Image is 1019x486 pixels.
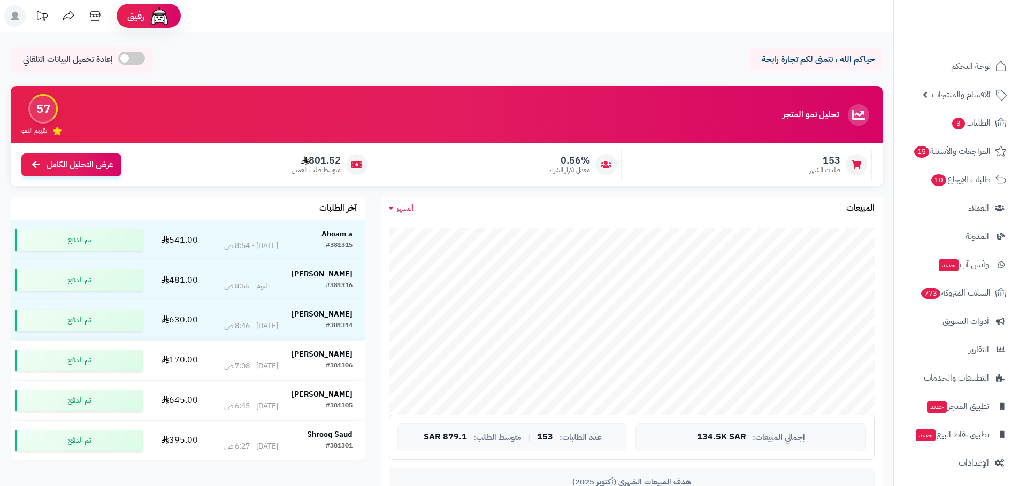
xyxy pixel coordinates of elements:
span: 801.52 [292,155,341,166]
span: لوحة التحكم [951,59,991,74]
span: الطلبات [951,115,991,130]
a: المدونة [900,223,1013,249]
span: إجمالي المبيعات: [753,433,805,442]
div: #381301 [326,441,353,452]
strong: [PERSON_NAME] [292,389,353,400]
span: العملاء [968,200,989,215]
img: logo-2.png [946,29,1009,51]
div: اليوم - 8:55 ص [224,281,270,291]
span: 134.5K SAR [697,433,746,442]
span: التطبيقات والخدمات [924,371,989,385]
span: المراجعات والأسئلة [913,144,991,159]
span: الإعدادات [959,456,989,470]
div: تم الدفع [15,269,143,291]
div: تم الدفع [15,310,143,331]
h3: المبيعات [846,204,875,213]
h3: آخر الطلبات [319,204,357,213]
a: العملاء [900,195,1013,221]
a: تطبيق نقاط البيعجديد [900,422,1013,448]
span: طلبات الشهر [809,166,840,175]
p: حياكم الله ، نتمنى لكم تجارة رابحة [757,53,875,66]
div: تم الدفع [15,350,143,371]
span: طلبات الإرجاع [930,172,991,187]
span: التقارير [969,342,989,357]
span: 10 [931,174,946,186]
span: عدد الطلبات: [560,433,602,442]
a: الإعدادات [900,450,1013,476]
div: تم الدفع [15,390,143,411]
strong: Ahoam a [321,228,353,240]
div: [DATE] - 8:46 ص [224,321,278,331]
td: 481.00 [147,260,212,300]
a: تحديثات المنصة [28,5,55,29]
div: #381315 [326,241,353,251]
td: 170.00 [147,341,212,380]
td: 395.00 [147,421,212,460]
span: 879.1 SAR [424,433,467,442]
a: التقارير [900,337,1013,362]
a: المراجعات والأسئلة15 [900,138,1013,164]
img: ai-face.png [149,5,170,27]
div: تم الدفع [15,430,143,451]
span: متوسط طلب العميل [292,166,341,175]
div: [DATE] - 6:27 ص [224,441,278,452]
span: وآتس آب [938,257,989,272]
span: معدل تكرار الشراء [549,166,590,175]
a: التطبيقات والخدمات [900,365,1013,391]
td: 541.00 [147,220,212,260]
a: عرض التحليل الكامل [21,153,121,176]
span: الشهر [396,202,414,214]
strong: Shrooq Saud [307,429,353,440]
td: 645.00 [147,381,212,420]
span: الأقسام والمنتجات [932,87,991,102]
span: عرض التحليل الكامل [47,159,113,171]
a: وآتس آبجديد [900,252,1013,277]
td: 630.00 [147,300,212,340]
div: [DATE] - 7:08 ص [224,361,278,372]
span: المدونة [966,229,989,244]
span: إعادة تحميل البيانات التلقائي [23,53,113,66]
span: جديد [927,401,947,413]
span: تطبيق المتجر [926,399,989,414]
span: أدوات التسويق [943,314,989,329]
span: 0.56% [549,155,590,166]
span: تطبيق نقاط البيع [915,427,989,442]
span: السلات المتروكة [920,286,991,300]
a: السلات المتروكة773 [900,280,1013,306]
div: [DATE] - 6:45 ص [224,401,278,412]
h3: تحليل نمو المتجر [783,110,839,120]
span: 153 [537,433,553,442]
div: #381316 [326,281,353,291]
span: 773 [921,288,940,299]
div: تم الدفع [15,229,143,251]
div: #381305 [326,401,353,412]
a: أدوات التسويق [900,308,1013,334]
a: تطبيق المتجرجديد [900,394,1013,419]
a: لوحة التحكم [900,53,1013,79]
span: جديد [939,259,959,271]
div: [DATE] - 8:54 ص [224,241,278,251]
span: رفيق [127,10,144,22]
strong: [PERSON_NAME] [292,349,353,360]
strong: [PERSON_NAME] [292,308,353,320]
span: 153 [809,155,840,166]
a: طلبات الإرجاع10 [900,167,1013,192]
span: جديد [916,429,936,441]
div: #381306 [326,361,353,372]
span: | [528,433,531,441]
span: 3 [952,118,965,129]
a: الشهر [389,202,414,214]
a: الطلبات3 [900,110,1013,136]
span: تقييم النمو [21,126,47,135]
strong: [PERSON_NAME] [292,268,353,280]
span: متوسط الطلب: [473,433,522,442]
span: 15 [914,146,929,158]
div: #381314 [326,321,353,331]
